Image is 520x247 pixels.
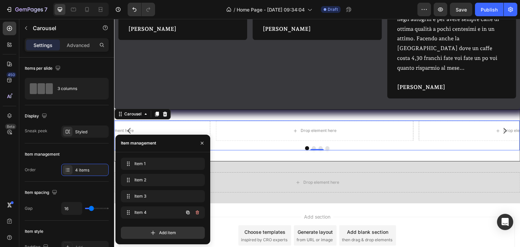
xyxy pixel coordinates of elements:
[67,42,90,49] p: Advanced
[187,194,219,201] span: Add section
[134,161,189,167] span: Item 1
[328,6,338,13] span: Draft
[25,112,48,121] div: Display
[44,5,47,14] p: 7
[130,209,171,217] div: Choose templates
[237,6,305,13] span: Home Page - [DATE] 09:34:04
[114,19,520,247] iframe: To enrich screen reader interactions, please activate Accessibility in Grammarly extension settings
[75,167,107,173] div: 4 items
[25,128,47,134] div: Sneak peek
[58,81,99,96] div: 3 columns
[25,64,62,73] div: Items per slide
[121,140,156,146] div: Item management
[382,102,400,121] button: Carousel Next Arrow
[6,102,25,121] button: Carousel Back Arrow
[34,42,52,49] p: Settings
[134,177,189,183] span: Item 2
[182,218,219,224] span: from URL or image
[25,188,59,197] div: Item spacing
[25,228,43,234] div: Item style
[233,209,274,217] div: Add blank section
[204,127,209,131] button: Dot
[159,230,176,236] span: Add item
[128,3,155,16] div: Undo/Redo
[6,72,16,77] div: 450
[9,92,29,98] div: Carousel
[62,202,82,215] input: Auto
[228,218,278,224] span: then drag & drop elements
[134,193,189,199] span: Item 3
[450,3,472,16] button: Save
[211,127,215,131] button: Dot
[198,127,202,131] button: Dot
[187,109,223,114] div: Drop element here
[33,24,90,32] p: Carousel
[5,124,16,129] div: Beta
[25,151,60,157] div: Item management
[183,209,219,217] div: Generate layout
[283,65,331,71] strong: [PERSON_NAME]
[456,7,467,13] span: Save
[234,6,235,13] span: /
[25,167,36,173] div: Order
[475,3,503,16] button: Publish
[134,209,173,216] span: Item 4
[191,127,195,131] button: Dot
[189,161,225,166] div: Drop element here
[127,218,173,224] span: inspired by CRO experts
[3,3,50,16] button: 7
[25,205,32,211] div: Gap
[497,214,513,230] div: Open Intercom Messenger
[75,129,107,135] div: Styled
[481,6,498,13] div: Publish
